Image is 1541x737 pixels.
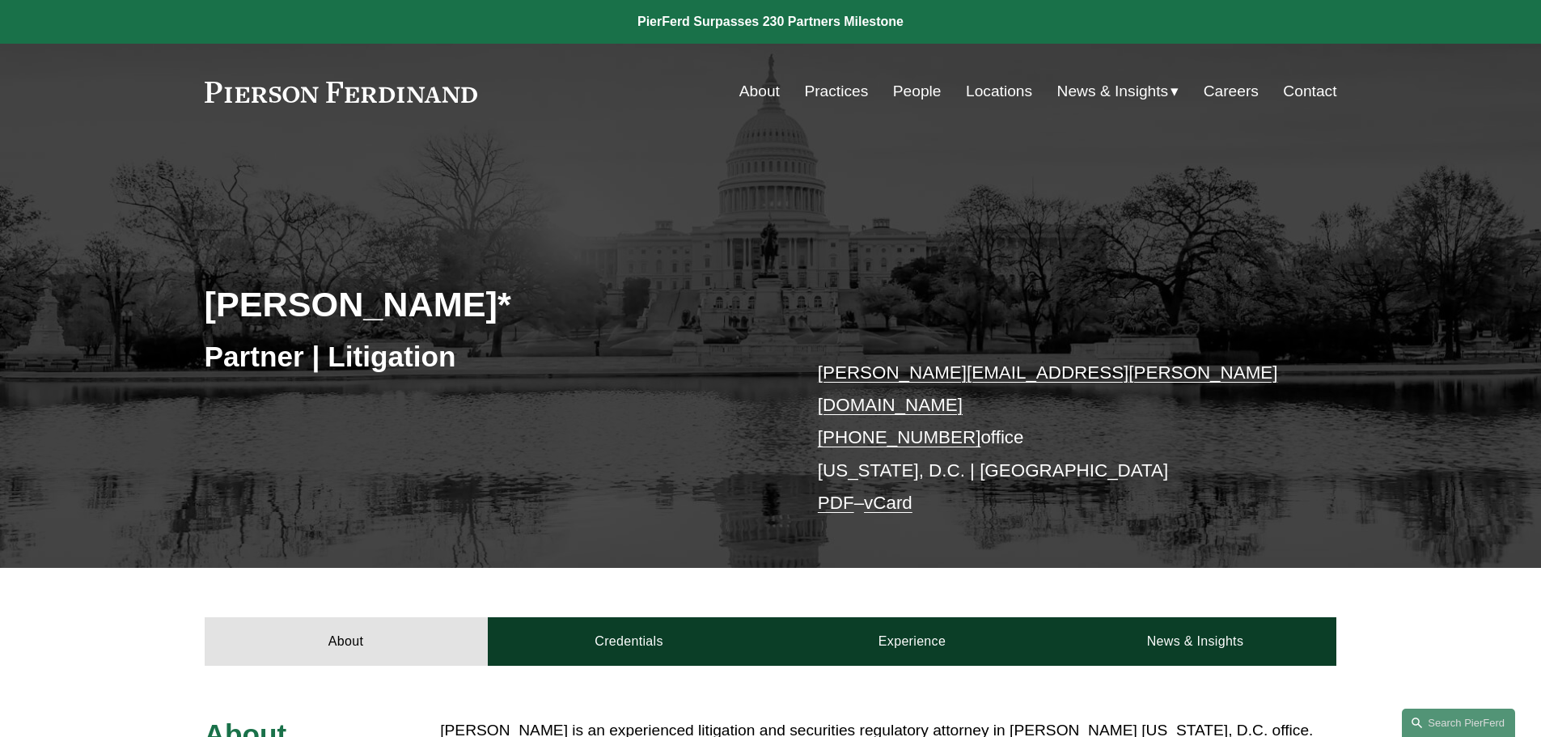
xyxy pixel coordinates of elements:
[1283,76,1336,107] a: Contact
[864,493,912,513] a: vCard
[1057,76,1179,107] a: folder dropdown
[893,76,942,107] a: People
[1402,709,1515,737] a: Search this site
[739,76,780,107] a: About
[488,617,771,666] a: Credentials
[818,427,981,447] a: [PHONE_NUMBER]
[1053,617,1336,666] a: News & Insights
[1057,78,1169,106] span: News & Insights
[1204,76,1259,107] a: Careers
[205,617,488,666] a: About
[818,362,1278,415] a: [PERSON_NAME][EMAIL_ADDRESS][PERSON_NAME][DOMAIN_NAME]
[966,76,1032,107] a: Locations
[205,283,771,325] h2: [PERSON_NAME]*
[205,339,771,375] h3: Partner | Litigation
[804,76,868,107] a: Practices
[818,493,854,513] a: PDF
[771,617,1054,666] a: Experience
[818,357,1289,520] p: office [US_STATE], D.C. | [GEOGRAPHIC_DATA] –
